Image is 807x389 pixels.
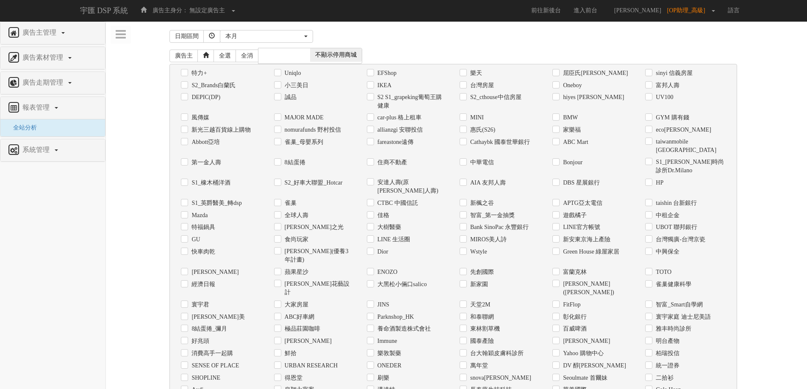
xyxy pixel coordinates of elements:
label: 東林割草機 [468,325,500,333]
label: S1_[PERSON_NAME]時尚診所Dr.Milano [654,158,725,175]
label: Seoulmate 首爾妹 [561,374,607,382]
label: 寰宇家庭 迪士尼美語 [654,313,711,321]
label: DEPIC(DP) [189,93,220,102]
label: 新楓之谷 [468,199,494,207]
label: FitFlop [561,301,580,309]
label: UV100 [654,93,673,102]
label: Green House 綠屋家居 [561,248,619,256]
label: 中租企金 [654,211,679,220]
label: 得恩堂 [283,374,302,382]
label: snova[PERSON_NAME] [468,374,531,382]
label: 百威啤酒 [561,325,587,333]
label: 雀巢 [283,199,297,207]
label: 8結蛋捲_彌月 [189,325,227,333]
label: DBS 星展銀行 [561,179,600,187]
span: 廣告主管理 [20,29,61,36]
label: 雀巢_母嬰系列 [283,138,323,146]
label: JINS [375,301,389,309]
label: [PERSON_NAME]([PERSON_NAME]) [561,280,632,297]
span: 廣告走期管理 [20,79,67,86]
label: 消費高手一起購 [189,349,233,358]
label: 特力+ [189,69,207,77]
label: Uniqlo [283,69,301,77]
label: car-plus 格上租車 [375,113,422,122]
label: Parknshop_HK [375,313,414,321]
a: 廣告素材管理 [7,51,99,65]
label: LINE官方帳號 [561,223,600,232]
a: 廣告走期管理 [7,76,99,90]
a: 報表管理 [7,101,99,115]
label: allianzgi 安聯投信 [375,126,423,134]
label: Mazda [189,211,208,220]
label: Bank SinoPac 永豐銀行 [468,223,529,232]
label: Oneboy [561,81,582,90]
label: hiyes [PERSON_NAME] [561,93,624,102]
label: 台灣房屋 [468,81,494,90]
label: 刷樂 [375,374,389,382]
label: taishin 台新銀行 [654,199,697,207]
label: 樂天 [468,69,482,77]
a: 全消 [236,50,258,62]
label: 台大翰穎皮膚科診所 [468,349,524,358]
label: ENOZO [375,268,397,276]
span: 系統管理 [20,146,54,153]
label: Bonjour [561,158,582,167]
a: 廣告主管理 [7,26,99,40]
label: 中興保全 [654,248,679,256]
label: MIROS美人詩 [468,235,507,244]
span: 無設定廣告主 [189,7,225,14]
label: URBAN RESEARCH [283,361,338,370]
label: 富邦人壽 [654,81,679,90]
label: 雅丰時尚診所 [654,325,691,333]
label: 極品莊園咖啡 [283,325,320,333]
label: 新光三越百貨線上購物 [189,126,251,134]
label: 天堂2M [468,301,490,309]
label: 大黑松小倆口salico [375,280,427,289]
label: 國泰產險 [468,337,494,345]
span: 廣告主身分： [153,7,188,14]
label: ABC好車網 [283,313,315,321]
label: IKEA [375,81,391,90]
label: S1_橡木桶洋酒 [189,179,230,187]
label: DV 醇[PERSON_NAME] [561,361,626,370]
label: ONEDER [375,361,402,370]
label: HP [654,179,663,187]
label: 快車肉乾 [189,248,215,256]
label: 先創國際 [468,268,494,276]
label: Cathaybk 國泰世華銀行 [468,138,530,146]
label: 寰宇君 [189,301,209,309]
label: S2_Brands白蘭氏 [189,81,235,90]
label: 經濟日報 [189,280,215,289]
label: AIA 友邦人壽 [468,179,506,187]
label: 統一證券 [654,361,679,370]
label: 佳格 [375,211,389,220]
label: 屈臣氏[PERSON_NAME] [561,69,628,77]
label: 智富_第一金抽獎 [468,211,515,220]
label: 蘋果星沙 [283,268,308,276]
label: 台灣獨廣-台灣京瓷 [654,235,705,244]
label: Yahoo 購物中心 [561,349,603,358]
label: SENSE ОF PLACE [189,361,239,370]
label: MAJOR MADE [283,113,324,122]
label: 鮮拾 [283,349,297,358]
span: 不顯示停用商城 [310,48,362,62]
label: 養命酒製造株式會社 [375,325,431,333]
label: nomurafunds 野村投信 [283,126,341,134]
label: 彰化銀行 [561,313,587,321]
label: Abbott亞培 [189,138,220,146]
label: 好兆頭 [189,337,209,345]
label: 柏瑞投信 [654,349,679,358]
label: 住商不動產 [375,158,407,167]
span: [PERSON_NAME] [610,7,666,14]
label: 食尚玩家 [283,235,308,244]
label: 新家園 [468,280,488,289]
label: 富蘭克林 [561,268,587,276]
label: CTBC 中國信託 [375,199,418,207]
label: UBOT 聯邦銀行 [654,223,697,232]
label: 全球人壽 [283,211,308,220]
a: 全站分析 [7,124,37,131]
label: ABC Mart [561,138,588,146]
label: 樂敦製藥 [375,349,401,358]
label: [PERSON_NAME]美 [189,313,244,321]
label: 小三美日 [283,81,308,90]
